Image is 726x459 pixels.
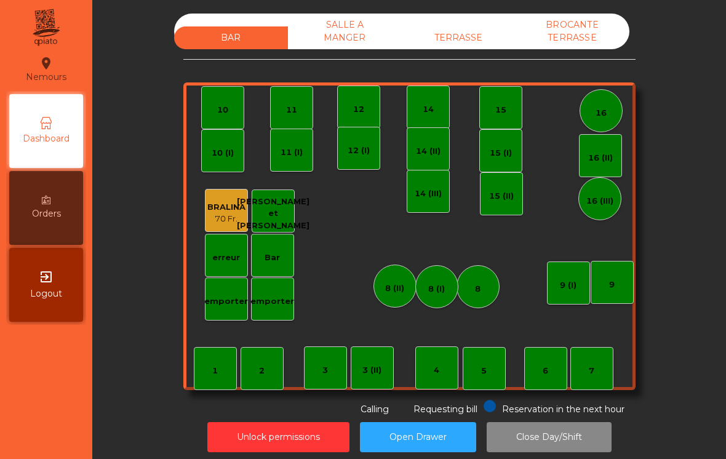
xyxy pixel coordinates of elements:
[423,103,434,116] div: 14
[30,287,62,300] span: Logout
[516,14,629,49] div: BROCANTE TERRASSE
[489,190,514,202] div: 15 (II)
[32,207,61,220] span: Orders
[281,146,303,159] div: 11 (I)
[360,422,476,452] button: Open Drawer
[31,6,61,49] img: qpiato
[609,279,615,291] div: 9
[543,365,548,377] div: 6
[434,364,439,377] div: 4
[250,295,294,308] div: emporter
[39,56,54,71] i: location_on
[415,188,442,200] div: 14 (III)
[586,195,613,207] div: 16 (III)
[596,107,607,119] div: 16
[495,104,506,116] div: 15
[348,145,370,157] div: 12 (I)
[207,422,349,452] button: Unlock permissions
[428,283,445,295] div: 8 (I)
[490,147,512,159] div: 15 (I)
[475,283,481,295] div: 8
[207,201,245,214] div: BRALINA
[502,404,624,415] span: Reservation in the next hour
[589,365,594,377] div: 7
[217,104,228,116] div: 10
[265,252,280,264] div: Bar
[402,26,516,49] div: TERRASSE
[413,404,477,415] span: Requesting bill
[39,269,54,284] i: exit_to_app
[259,365,265,377] div: 2
[487,422,612,452] button: Close Day/Shift
[361,404,389,415] span: Calling
[204,295,248,308] div: emporter
[362,364,381,377] div: 3 (II)
[560,279,576,292] div: 9 (I)
[588,152,613,164] div: 16 (II)
[237,196,309,232] div: [PERSON_NAME] et [PERSON_NAME]
[212,147,234,159] div: 10 (I)
[416,145,441,158] div: 14 (II)
[207,213,245,225] div: 70 Fr.
[385,282,404,295] div: 8 (II)
[26,54,66,85] div: Nemours
[23,132,70,145] span: Dashboard
[286,104,297,116] div: 11
[212,252,240,264] div: erreur
[288,14,402,49] div: SALLE A MANGER
[481,365,487,377] div: 5
[353,103,364,116] div: 12
[212,365,218,377] div: 1
[322,364,328,377] div: 3
[174,26,288,49] div: BAR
